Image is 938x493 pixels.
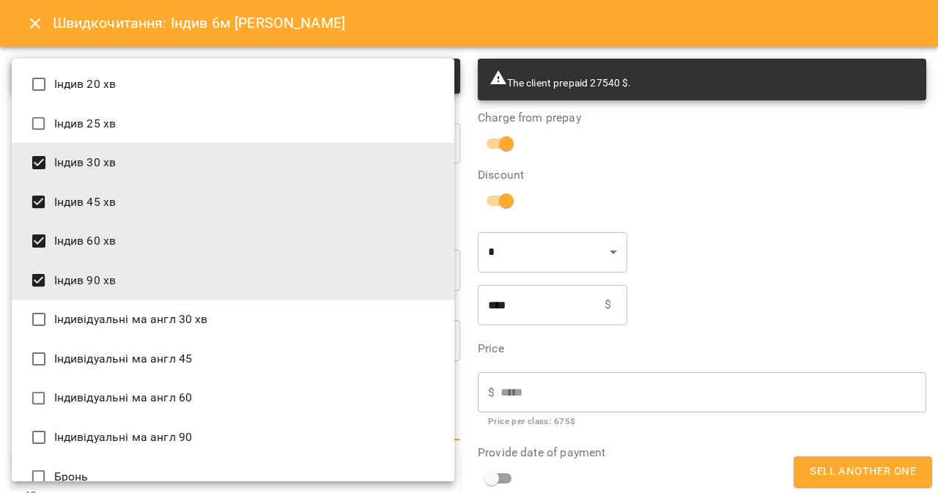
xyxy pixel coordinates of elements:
li: Індив 45 хв [12,182,454,222]
li: Індивідуальні ма англ 45 [12,339,454,379]
li: Індив 60 хв [12,221,454,261]
li: Індивідуальні ма англ 60 [12,379,454,418]
li: Індивідуальні ма англ 90 [12,418,454,457]
li: Індив 25 хв [12,104,454,144]
li: Індив 90 хв [12,261,454,300]
li: Індив 30 хв [12,143,454,182]
li: Індив 20 хв [12,64,454,104]
li: Індивідуальні ма англ 30 хв [12,300,454,339]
